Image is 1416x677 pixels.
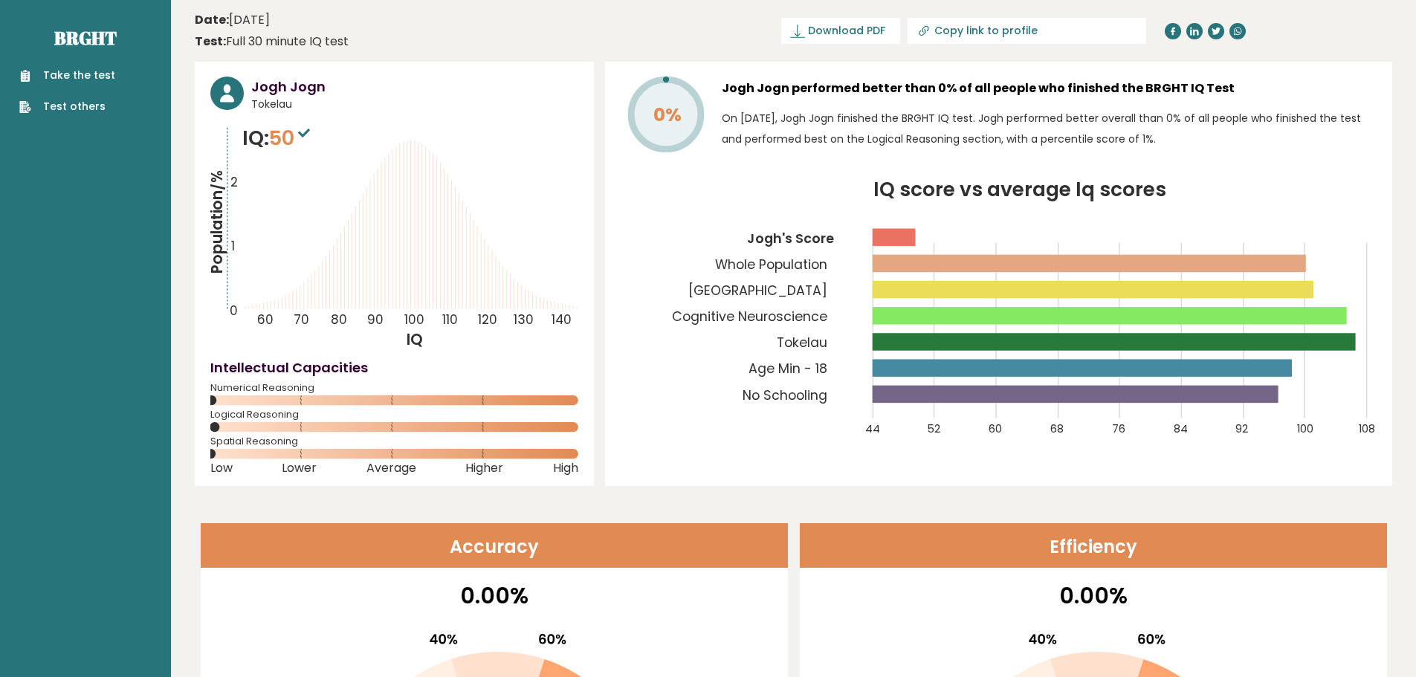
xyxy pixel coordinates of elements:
[873,175,1166,203] tspan: IQ score vs average Iq scores
[251,97,578,112] span: Tokelau
[366,465,416,471] span: Average
[800,523,1387,568] header: Efficiency
[404,311,424,328] tspan: 100
[808,23,885,39] span: Download PDF
[231,237,235,255] tspan: 1
[743,386,827,404] tspan: No Schooling
[207,170,227,274] tspan: Population/%
[442,311,458,328] tspan: 110
[210,438,578,444] span: Spatial Reasoning
[210,357,578,378] h4: Intellectual Capacities
[722,108,1377,149] p: On [DATE], Jogh Jogn finished the BRGHT IQ test. Jogh performed better overall than 0% of all peo...
[195,33,226,50] b: Test:
[407,329,424,350] tspan: IQ
[257,311,274,328] tspan: 60
[552,311,572,328] tspan: 140
[809,579,1377,612] p: 0.00%
[230,174,238,192] tspan: 2
[672,308,827,325] tspan: Cognitive Neuroscience
[1050,421,1064,436] tspan: 68
[294,311,309,328] tspan: 70
[927,421,940,436] tspan: 52
[210,579,778,612] p: 0.00%
[210,412,578,418] span: Logical Reasoning
[715,256,827,273] tspan: Whole Population
[201,523,788,568] header: Accuracy
[465,465,503,471] span: Higher
[688,282,827,299] tspan: [GEOGRAPHIC_DATA]
[747,230,834,247] tspan: Jogh's Score
[210,465,233,471] span: Low
[195,11,229,28] b: Date:
[242,123,314,153] p: IQ:
[1113,421,1126,436] tspan: 76
[989,421,1002,436] tspan: 60
[54,26,117,50] a: Brght
[269,124,314,152] span: 50
[478,311,497,328] tspan: 120
[781,18,900,44] a: Download PDF
[19,99,115,114] a: Test others
[331,311,347,328] tspan: 80
[282,465,317,471] span: Lower
[777,334,827,352] tspan: Tokelau
[251,77,578,97] h3: Jogh Jogn
[553,465,578,471] span: High
[19,68,115,83] a: Take the test
[230,302,238,320] tspan: 0
[722,77,1377,100] h3: Jogh Jogn performed better than 0% of all people who finished the BRGHT IQ Test
[195,11,270,29] time: [DATE]
[210,385,578,391] span: Numerical Reasoning
[514,311,534,328] tspan: 130
[1174,421,1189,436] tspan: 84
[1360,421,1376,436] tspan: 108
[367,311,384,328] tspan: 90
[653,102,682,128] tspan: 0%
[749,360,827,378] tspan: Age Min - 18
[195,33,349,51] div: Full 30 minute IQ test
[1236,421,1249,436] tspan: 92
[865,421,880,436] tspan: 44
[1298,421,1314,436] tspan: 100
